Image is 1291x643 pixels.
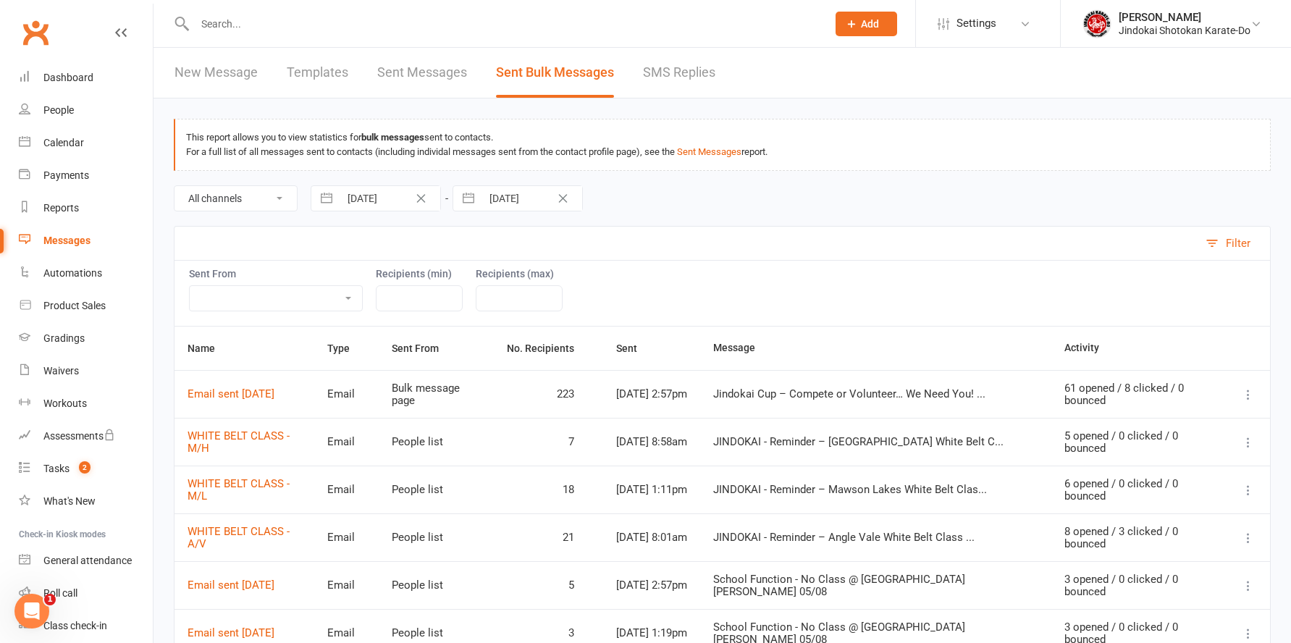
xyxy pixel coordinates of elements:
div: Jindokai Shotokan Karate-Do [1119,24,1250,37]
button: Clear Date [408,190,434,207]
div: People [43,104,74,116]
a: Calendar [19,127,153,159]
span: 2 [79,461,91,474]
div: [DATE] 2:57pm [616,579,687,592]
div: School Function - No Class @ [GEOGRAPHIC_DATA][PERSON_NAME] 05/08 [713,573,1038,597]
button: Add [836,12,897,36]
div: This report allows you to view statistics for sent to contacts. [186,130,1259,145]
a: Waivers [19,355,153,387]
a: Roll call [19,577,153,610]
div: [DATE] 1:19pm [616,627,687,639]
div: People list [392,531,481,544]
div: Tasks [43,463,70,474]
label: Recipients (min) [376,268,463,280]
a: Product Sales [19,290,153,322]
a: Messages [19,224,153,257]
a: Email sent [DATE] [188,579,274,592]
img: thumb_image1661986740.png [1082,9,1111,38]
a: Sent Messages [677,146,741,157]
button: Clear Date [550,190,576,207]
a: Sent Bulk Messages [496,48,614,98]
input: Search... [190,14,817,34]
a: Tasks 2 [19,453,153,485]
div: Messages [43,235,91,246]
a: Reports [19,192,153,224]
div: 3 [507,627,590,639]
div: Email [327,531,366,544]
div: Email [327,388,366,400]
div: Product Sales [43,300,106,311]
a: Gradings [19,322,153,355]
div: Workouts [43,398,87,409]
a: WHITE BELT CLASS - A/V [188,525,290,550]
div: Filter [1226,235,1250,252]
div: Jindokai Cup – Compete or Volunteer… We Need You! ... [713,388,1038,400]
div: [DATE] 8:01am [616,531,687,544]
a: General attendance kiosk mode [19,545,153,577]
div: Email [327,579,366,592]
button: Filter [1198,227,1270,260]
div: Waivers [43,365,79,377]
a: Workouts [19,387,153,420]
label: Sent From [189,268,363,280]
div: 21 [507,531,590,544]
input: From [340,186,440,211]
span: 1 [44,594,56,605]
div: People list [392,436,481,448]
a: Email sent [DATE] [188,626,274,639]
div: [DATE] 8:58am [616,436,687,448]
a: Assessments [19,420,153,453]
label: Recipients (max) [476,268,563,280]
a: People [19,94,153,127]
div: 6 opened / 0 clicked / 0 bounced [1064,478,1214,502]
div: General attendance [43,555,132,566]
div: [DATE] 2:57pm [616,388,687,400]
div: Gradings [43,332,85,344]
div: People list [392,627,481,639]
input: To [482,186,582,211]
div: 223 [507,388,590,400]
div: JINDOKAI - Reminder – Mawson Lakes White Belt Clas... [713,484,1038,496]
div: Bulk message page [392,382,481,406]
button: Sent From [392,340,455,357]
div: Email [327,484,366,496]
div: People list [392,579,481,592]
a: Sent Messages [377,48,467,98]
div: 61 opened / 8 clicked / 0 bounced [1064,382,1214,406]
span: Type [327,342,366,354]
div: What's New [43,495,96,507]
div: Automations [43,267,102,279]
a: WHITE BELT CLASS - M/L [188,477,290,503]
div: Reports [43,202,79,214]
div: For a full list of all messages sent to contacts (including individal messages sent from the cont... [186,145,1259,159]
th: Message [700,327,1051,370]
div: People list [392,484,481,496]
a: Templates [287,48,348,98]
a: Class kiosk mode [19,610,153,642]
th: Activity [1051,327,1227,370]
iframe: Intercom live chat [14,594,49,629]
div: 5 opened / 0 clicked / 0 bounced [1064,430,1214,454]
div: Class check-in [43,620,107,631]
strong: bulk messages [361,132,424,143]
a: Automations [19,257,153,290]
div: Dashboard [43,72,93,83]
div: 18 [507,484,590,496]
div: [DATE] 1:11pm [616,484,687,496]
div: 3 opened / 0 clicked / 0 bounced [1064,573,1214,597]
div: 7 [507,436,590,448]
button: Name [188,340,231,357]
div: 5 [507,579,590,592]
span: Name [188,342,231,354]
a: WHITE BELT CLASS - M/H [188,429,290,455]
button: No. Recipients [507,340,590,357]
div: Roll call [43,587,77,599]
a: What's New [19,485,153,518]
button: Type [327,340,366,357]
div: [PERSON_NAME] [1119,11,1250,24]
div: Email [327,627,366,639]
div: Assessments [43,430,115,442]
button: Sent [616,340,653,357]
a: Dashboard [19,62,153,94]
div: Calendar [43,137,84,148]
